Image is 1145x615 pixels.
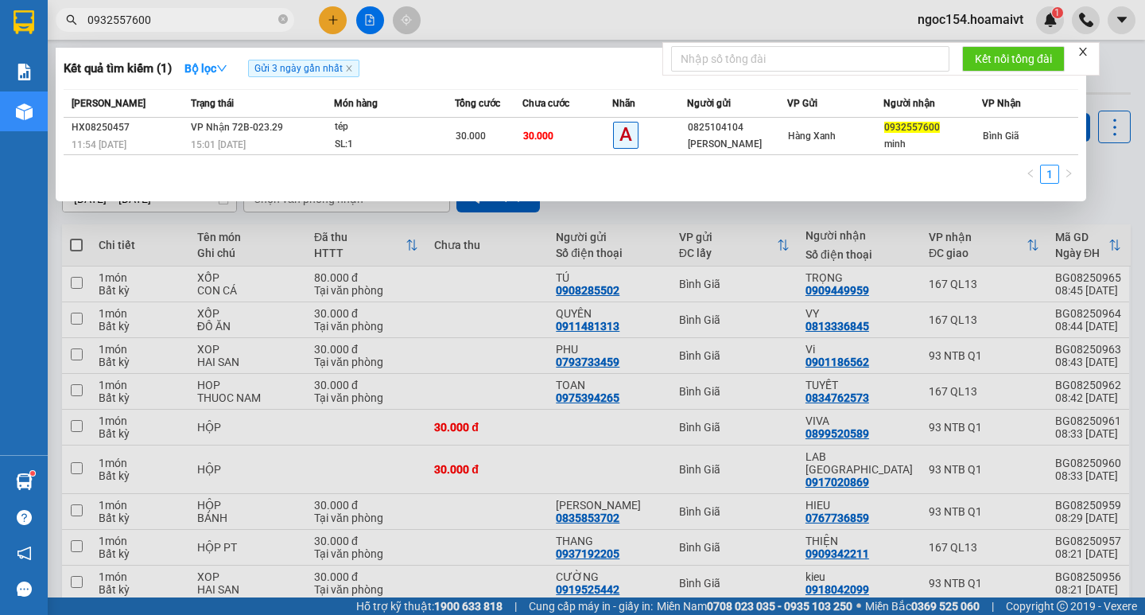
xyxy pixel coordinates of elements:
span: 15:01 [DATE] [191,139,246,150]
span: Hàng Xanh [788,130,836,142]
span: close [1077,46,1089,57]
img: warehouse-icon [16,103,33,120]
span: down [216,63,227,74]
span: question-circle [17,510,32,525]
span: notification [17,546,32,561]
strong: Bộ lọc [184,62,227,75]
li: Previous Page [1021,165,1040,184]
span: Gửi 3 ngày gần nhất [248,60,359,77]
span: 30.000 [456,130,486,142]
span: VP Nhận 72B-023.29 [191,122,283,133]
span: A [613,122,638,148]
span: Kết nối tổng đài [975,50,1052,68]
div: minh [884,136,982,153]
span: right [1064,169,1073,178]
button: Kết nối tổng đài [962,46,1065,72]
a: 1 [1041,165,1058,183]
span: Món hàng [334,98,378,109]
input: Tìm tên, số ĐT hoặc mã đơn [87,11,275,29]
h3: Kết quả tìm kiếm ( 1 ) [64,60,172,77]
span: 30.000 [523,130,553,142]
button: left [1021,165,1040,184]
span: [PERSON_NAME] [72,98,146,109]
div: HX08250457 [72,119,186,136]
input: Nhập số tổng đài [671,46,949,72]
span: VP Nhận [982,98,1021,109]
div: [PERSON_NAME] [688,136,787,153]
button: Bộ lọcdown [172,56,240,81]
span: close [345,64,353,72]
li: Next Page [1059,165,1078,184]
div: 0825104104 [688,119,787,136]
span: close-circle [278,13,288,28]
span: Tổng cước [455,98,500,109]
span: Người gửi [687,98,731,109]
span: 11:54 [DATE] [72,139,126,150]
button: right [1059,165,1078,184]
span: left [1026,169,1035,178]
span: VP Gửi [787,98,817,109]
span: 0932557600 [884,122,940,133]
span: Nhãn [612,98,635,109]
img: warehouse-icon [16,473,33,490]
div: SL: 1 [335,136,454,154]
span: Người nhận [883,98,935,109]
span: Chưa cước [522,98,569,109]
li: 1 [1040,165,1059,184]
span: close-circle [278,14,288,24]
span: Trạng thái [191,98,234,109]
img: solution-icon [16,64,33,80]
div: tép [335,119,454,136]
span: search [66,14,77,25]
span: Bình Giã [983,130,1019,142]
span: message [17,582,32,597]
sup: 1 [30,471,35,476]
img: logo-vxr [14,10,34,34]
